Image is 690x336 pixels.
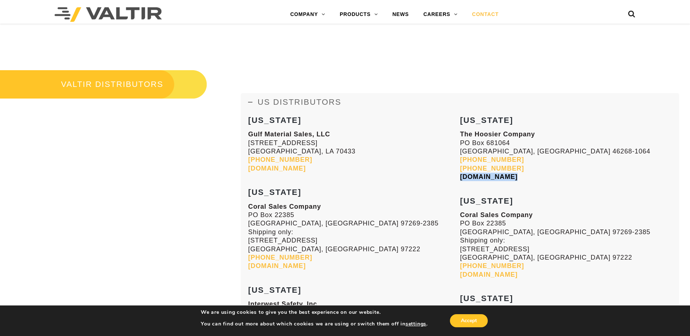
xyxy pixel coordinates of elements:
[248,254,312,261] a: [PHONE_NUMBER]
[460,116,513,125] strong: [US_STATE]
[385,7,416,22] a: NEWS
[248,165,306,172] a: [DOMAIN_NAME]
[248,130,460,173] p: [STREET_ADDRESS] [GEOGRAPHIC_DATA], LA 70433
[460,130,672,181] p: PO Box 681064 [GEOGRAPHIC_DATA], [GEOGRAPHIC_DATA] 46268-1064
[460,196,513,205] strong: [US_STATE]
[241,93,679,111] a: US DISTRIBUTORS
[283,7,332,22] a: COMPANY
[460,131,535,138] strong: The Hoosier Company
[248,300,319,308] strong: Interwest Safety, Inc.
[201,309,428,316] p: We are using cookies to give you the best experience on our website.
[460,294,513,303] strong: [US_STATE]
[248,156,312,163] a: [PHONE_NUMBER]
[248,131,330,138] strong: Gulf Material Sales, LLC
[248,203,321,210] strong: Coral Sales Company
[460,165,524,172] a: [PHONE_NUMBER]
[460,211,533,219] strong: Coral Sales Company
[465,7,506,22] a: CONTACT
[248,116,301,125] strong: [US_STATE]
[416,7,465,22] a: CAREERS
[450,314,488,327] button: Accept
[258,97,341,107] span: US DISTRIBUTORS
[460,211,672,279] p: PO Box 22385 [GEOGRAPHIC_DATA], [GEOGRAPHIC_DATA] 97269-2385 Shipping only: [STREET_ADDRESS] [GEO...
[248,285,301,295] strong: [US_STATE]
[248,188,301,197] strong: [US_STATE]
[460,156,524,163] a: [PHONE_NUMBER]
[406,321,426,327] button: settings
[460,271,518,278] a: [DOMAIN_NAME]
[332,7,385,22] a: PRODUCTS
[460,173,518,180] a: [DOMAIN_NAME]
[55,7,162,22] img: Valtir
[248,262,306,269] a: [DOMAIN_NAME]
[460,262,524,269] a: [PHONE_NUMBER]
[201,321,428,327] p: You can find out more about which cookies we are using or switch them off in .
[248,203,460,271] p: PO Box 22385 [GEOGRAPHIC_DATA], [GEOGRAPHIC_DATA] 97269-2385 Shipping only: [STREET_ADDRESS] [GEO...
